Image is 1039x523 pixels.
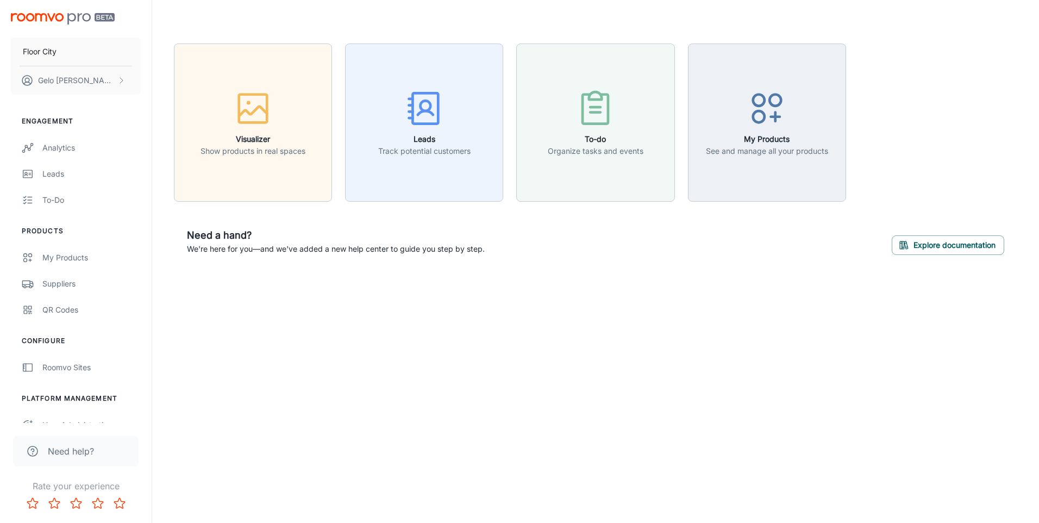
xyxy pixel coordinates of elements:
button: To-doOrganize tasks and events [516,43,674,202]
p: See and manage all your products [706,145,828,157]
img: Roomvo PRO Beta [11,13,115,24]
h6: Need a hand? [187,228,485,243]
div: To-do [42,194,141,206]
div: Leads [42,168,141,180]
h6: Visualizer [201,133,305,145]
h6: My Products [706,133,828,145]
h6: Leads [378,133,471,145]
p: Floor City [23,46,57,58]
button: Gelo [PERSON_NAME] [11,66,141,95]
a: Explore documentation [892,239,1004,250]
a: My ProductsSee and manage all your products [688,116,846,127]
p: Gelo [PERSON_NAME] [38,74,115,86]
p: Show products in real spaces [201,145,305,157]
h6: To-do [548,133,643,145]
div: Analytics [42,142,141,154]
button: VisualizerShow products in real spaces [174,43,332,202]
div: My Products [42,252,141,264]
a: To-doOrganize tasks and events [516,116,674,127]
button: My ProductsSee and manage all your products [688,43,846,202]
p: Organize tasks and events [548,145,643,157]
a: LeadsTrack potential customers [345,116,503,127]
button: LeadsTrack potential customers [345,43,503,202]
button: Floor City [11,38,141,66]
p: We're here for you—and we've added a new help center to guide you step by step. [187,243,485,255]
div: QR Codes [42,304,141,316]
div: Suppliers [42,278,141,290]
p: Track potential customers [378,145,471,157]
button: Explore documentation [892,235,1004,255]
